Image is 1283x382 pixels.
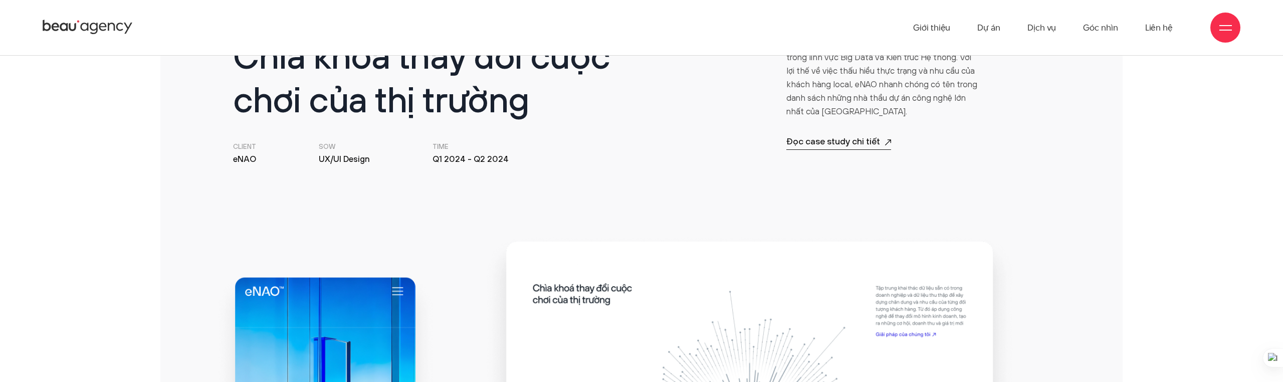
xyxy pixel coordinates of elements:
li: UX/UI Design [319,142,370,166]
li: eNAO [233,142,256,166]
small: SOW [319,142,370,152]
p: Đọc case study chi tiết [786,135,891,149]
small: Client [233,142,256,152]
small: Time [433,142,509,152]
p: eNAO là công ty công nghệ hàng đầu Việt Nam trong lĩnh vực Big Data và Kiến trúc Hệ thống. Với lợ... [786,38,981,118]
li: Q1 2024 - Q2 2024 [433,142,509,166]
h2: Chìa khoá thay đổi cuộc chơi của thị trường [233,38,635,124]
